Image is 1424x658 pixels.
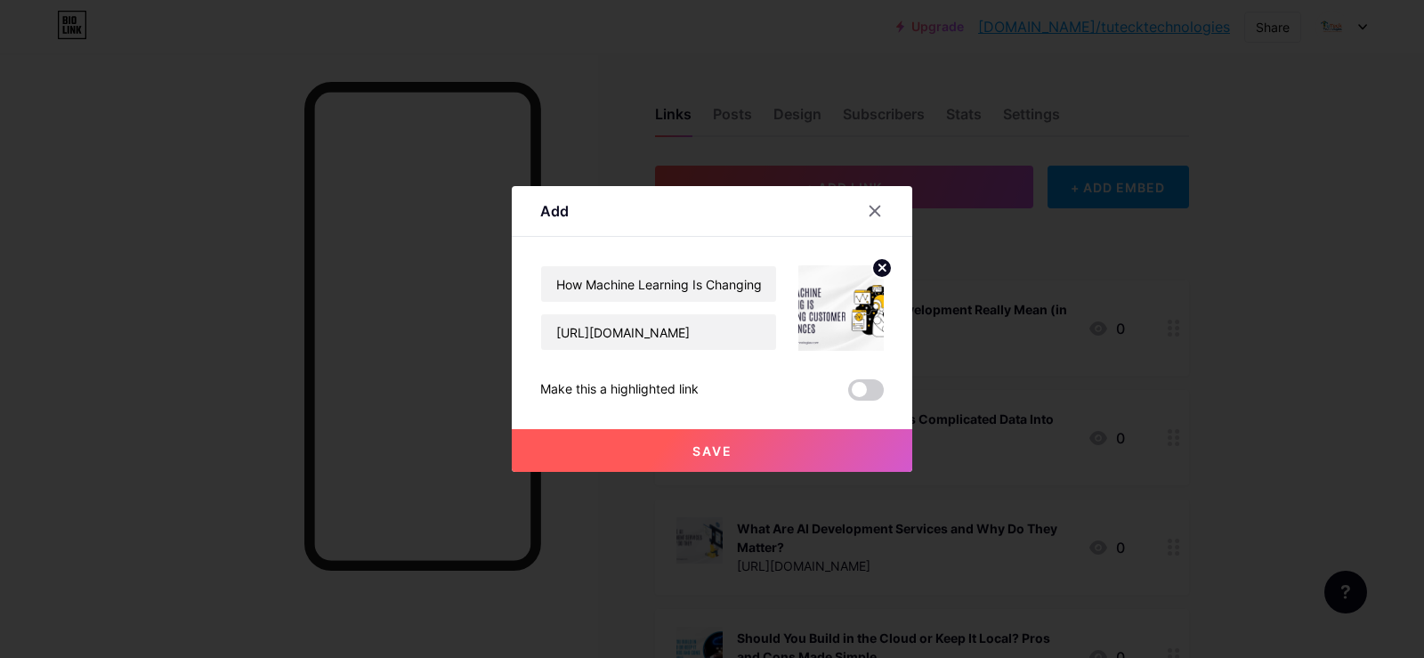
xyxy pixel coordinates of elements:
span: Save [692,443,732,459]
div: Add [540,200,569,222]
img: link_thumbnail [798,265,884,351]
input: Title [541,266,776,302]
button: Save [512,429,912,472]
input: URL [541,314,776,350]
div: Make this a highlighted link [540,379,699,401]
